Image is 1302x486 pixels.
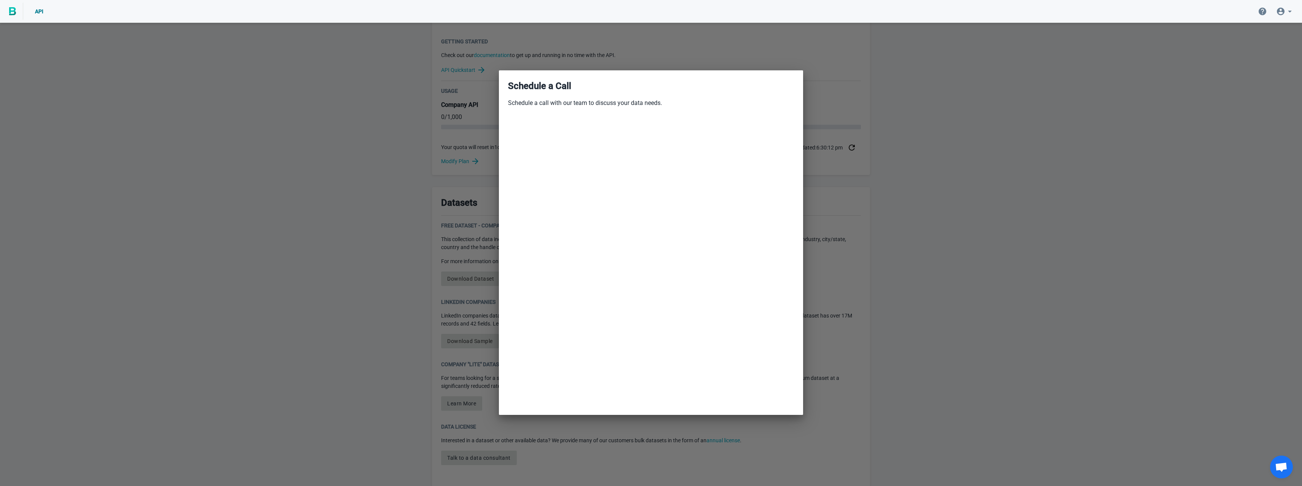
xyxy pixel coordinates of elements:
a: Open chat [1270,456,1293,478]
p: Schedule a call with our team to discuss your data needs. [508,98,794,108]
img: BigPicture.io [9,7,16,16]
iframe: Pipedrive Scheduler Embed [499,126,803,411]
span: API [35,8,43,14]
h3: Schedule a Call [508,79,794,92]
